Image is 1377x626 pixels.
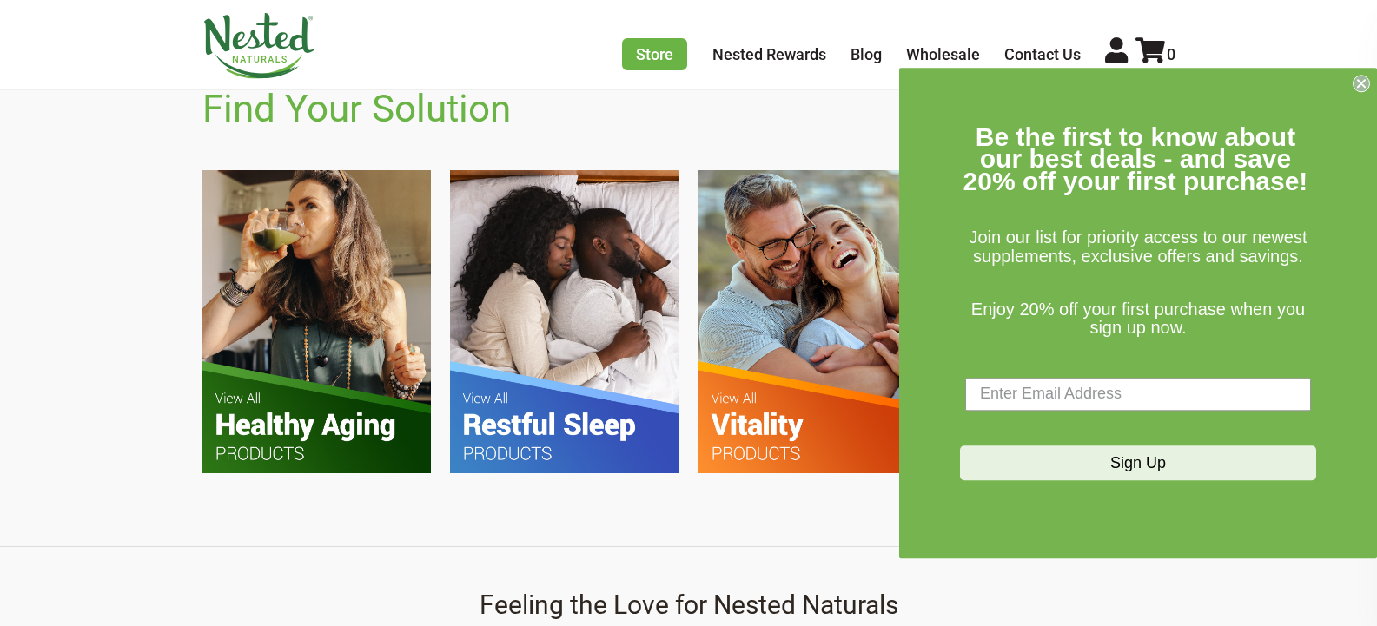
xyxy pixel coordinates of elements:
[1004,45,1081,63] a: Contact Us
[851,45,882,63] a: Blog
[1353,75,1370,92] button: Close dialog
[965,378,1311,411] input: Enter Email Address
[960,445,1316,480] button: Sign Up
[899,68,1377,558] div: FLYOUT Form
[202,170,431,473] img: FYS-Healthy-Aging.jpg
[963,122,1308,195] span: Be the first to know about our best deals - and save 20% off your first purchase!
[906,45,980,63] a: Wholesale
[971,300,1305,338] span: Enjoy 20% off your first purchase when you sign up now.
[202,87,511,131] h2: Find Your Solution
[969,228,1307,267] span: Join our list for priority access to our newest supplements, exclusive offers and savings.
[712,45,826,63] a: Nested Rewards
[1167,45,1175,63] span: 0
[202,13,315,79] img: Nested Naturals
[450,170,679,473] img: FYS-Restful-Sleep.jpg
[622,38,687,70] a: Store
[698,170,927,473] img: FYS-Vitality.jpg
[1135,45,1175,63] a: 0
